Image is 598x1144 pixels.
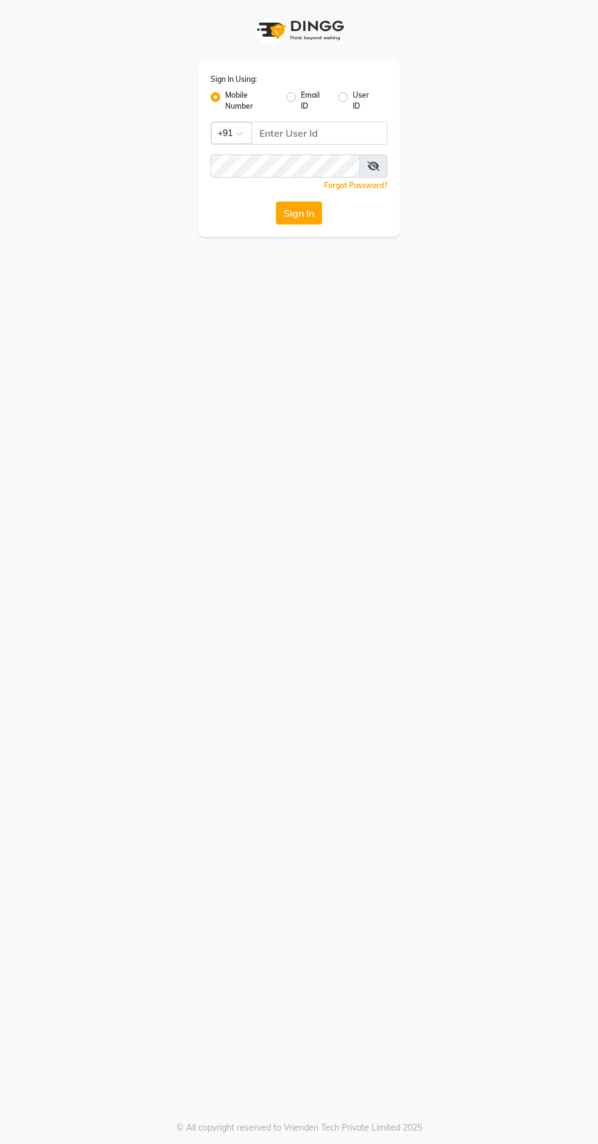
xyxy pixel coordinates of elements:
input: Username [211,154,360,178]
label: User ID [353,90,378,112]
button: Sign In [276,201,322,225]
img: logo1.svg [250,12,348,48]
label: Email ID [301,90,328,112]
a: Forgot Password? [324,181,387,190]
label: Sign In Using: [211,74,257,85]
input: Username [251,121,387,145]
label: Mobile Number [225,90,276,112]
